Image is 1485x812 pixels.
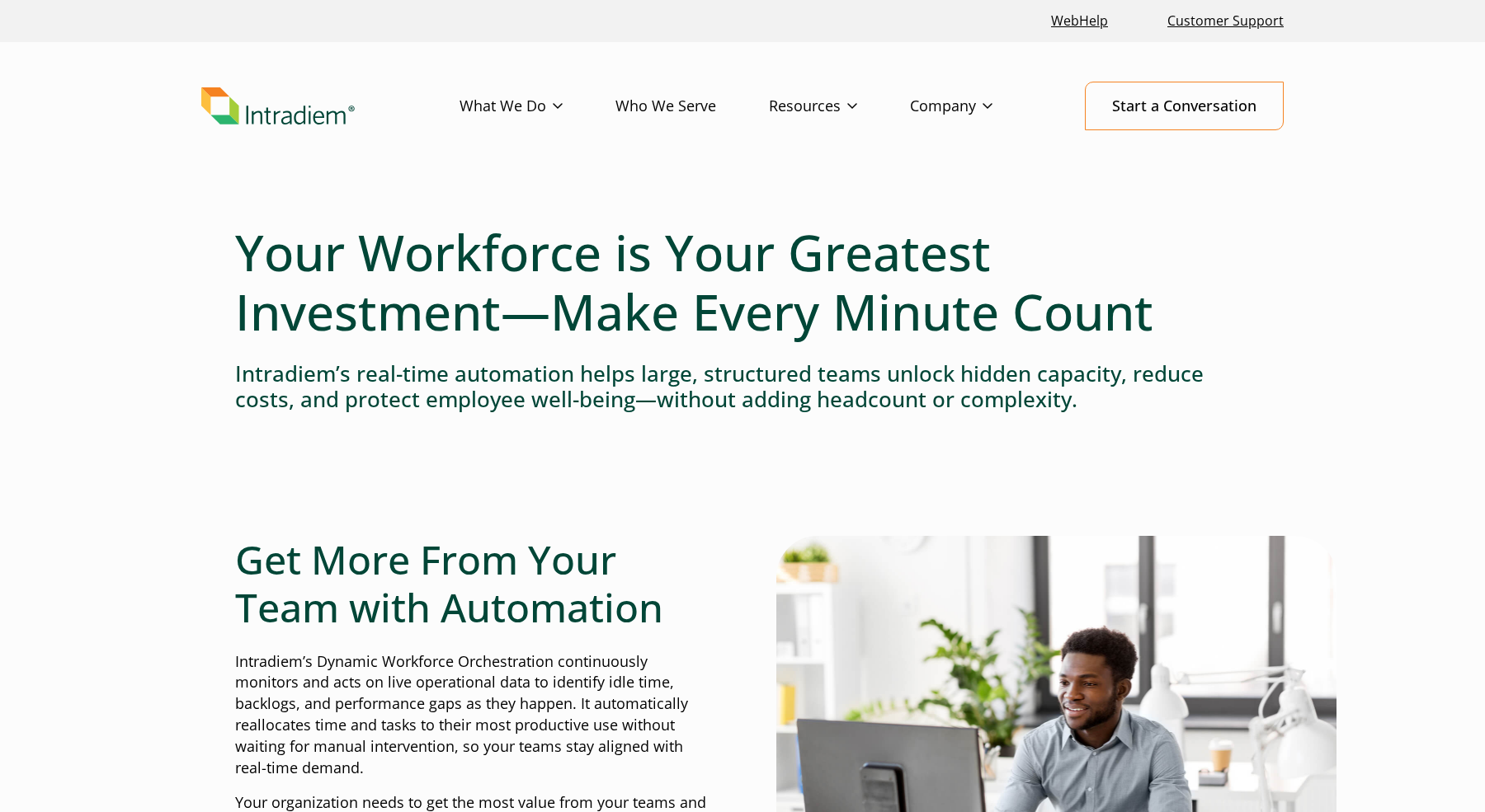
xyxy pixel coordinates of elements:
[201,87,460,125] a: Link to homepage of Intradiem
[460,82,615,130] a: What We Do
[1044,3,1115,39] a: Link opens in a new window
[201,87,355,125] img: Intradiem
[910,82,1045,130] a: Company
[1085,82,1284,130] a: Start a Conversation
[235,651,709,779] p: Intradiem’s Dynamic Workforce Orchestration continuously monitors and acts on live operational da...
[235,536,709,631] h2: Get More From Your Team with Automation
[235,223,1250,341] h1: Your Workforce is Your Greatest Investment—Make Every Minute Count
[1161,3,1290,39] a: Customer Support
[769,82,910,130] a: Resources
[615,82,769,130] a: Who We Serve
[235,361,1250,412] h4: Intradiem’s real-time automation helps large, structured teams unlock hidden capacity, reduce cos...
